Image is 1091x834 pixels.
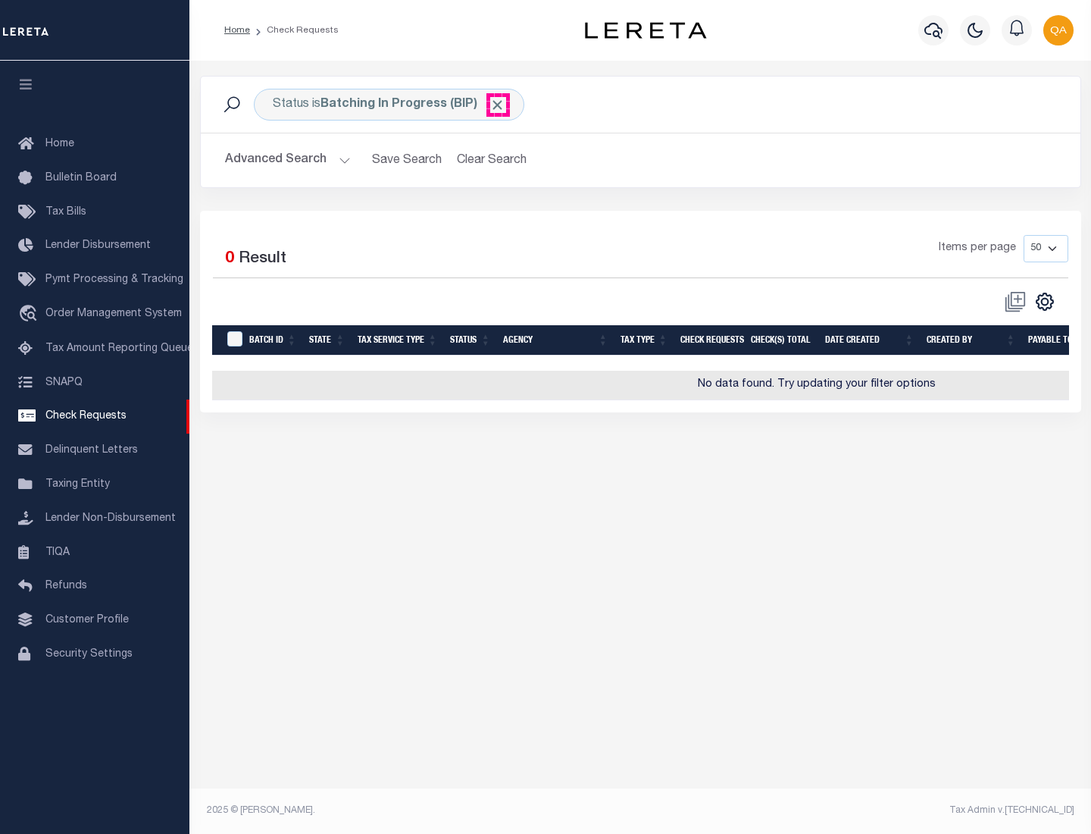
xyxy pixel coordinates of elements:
[745,325,819,356] th: Check(s) Total
[45,513,176,524] span: Lender Non-Disbursement
[303,325,352,356] th: State: activate to sort column ascending
[363,146,451,175] button: Save Search
[585,22,706,39] img: logo-dark.svg
[45,581,87,591] span: Refunds
[652,804,1074,817] div: Tax Admin v.[TECHNICAL_ID]
[250,24,339,37] li: Check Requests
[1043,15,1074,45] img: svg+xml;base64,PHN2ZyB4bWxucz0iaHR0cDovL3d3dy53My5vcmcvMjAwMC9zdmciIHBvaW50ZXItZXZlbnRzPSJub25lIi...
[489,97,505,113] span: Click to Remove
[921,325,1022,356] th: Created By: activate to sort column ascending
[497,325,614,356] th: Agency: activate to sort column ascending
[243,325,303,356] th: Batch Id: activate to sort column ascending
[819,325,921,356] th: Date Created: activate to sort column ascending
[45,411,127,422] span: Check Requests
[451,146,533,175] button: Clear Search
[45,649,133,660] span: Security Settings
[225,146,351,175] button: Advanced Search
[45,615,129,625] span: Customer Profile
[45,139,74,149] span: Home
[224,26,250,35] a: Home
[45,343,193,354] span: Tax Amount Reporting Queue
[45,274,183,285] span: Pymt Processing & Tracking
[225,251,234,267] span: 0
[614,325,674,356] th: Tax Type: activate to sort column ascending
[45,309,182,319] span: Order Management System
[239,247,286,271] label: Result
[939,240,1016,257] span: Items per page
[45,547,70,557] span: TIQA
[195,804,641,817] div: 2025 © [PERSON_NAME].
[45,445,138,456] span: Delinquent Letters
[45,377,83,387] span: SNAPQ
[320,99,505,111] b: Batching In Progress (BIP)
[674,325,745,356] th: Check Requests
[45,207,86,218] span: Tax Bills
[45,240,151,251] span: Lender Disbursement
[45,479,110,490] span: Taxing Entity
[254,89,524,121] div: Status is
[45,173,117,183] span: Bulletin Board
[444,325,497,356] th: Status: activate to sort column ascending
[352,325,444,356] th: Tax Service Type: activate to sort column ascending
[18,305,42,325] i: travel_explore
